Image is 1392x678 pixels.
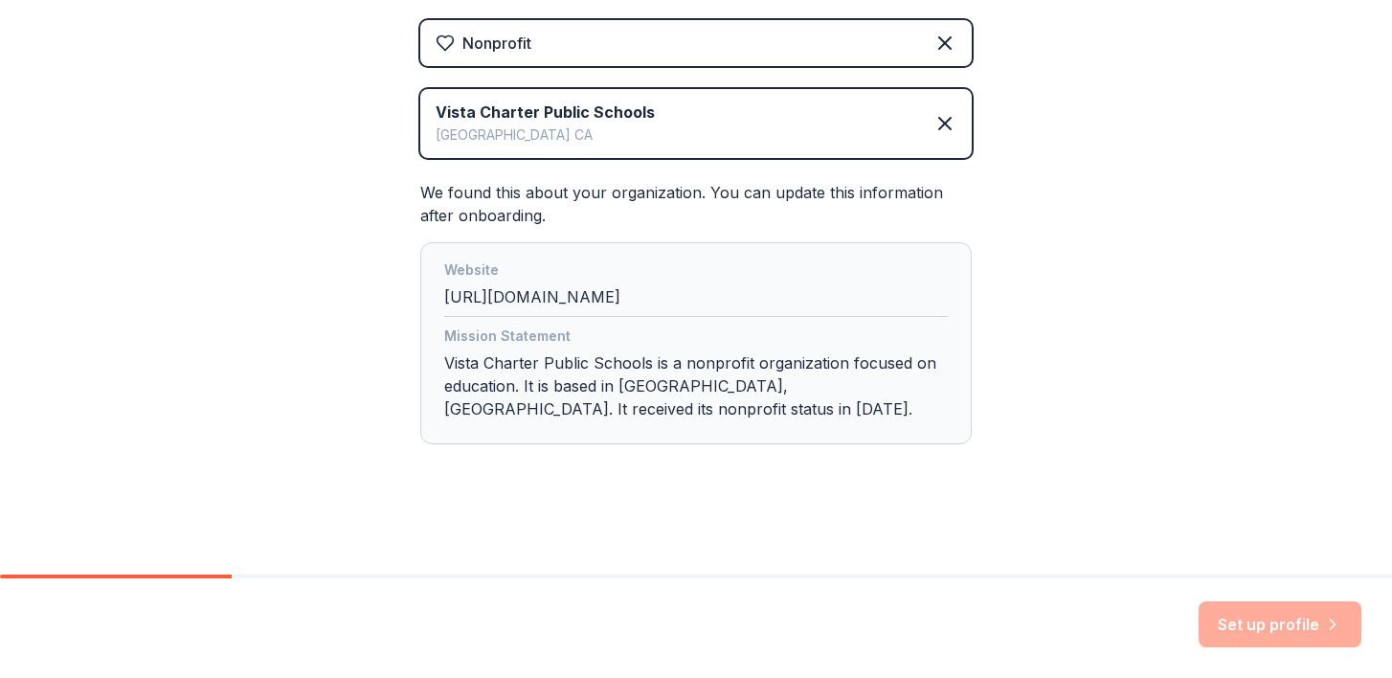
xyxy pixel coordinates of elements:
[462,32,531,55] div: Nonprofit
[420,181,972,444] div: We found this about your organization. You can update this information after onboarding.
[436,124,655,147] div: [GEOGRAPHIC_DATA] CA
[444,259,948,285] div: Website
[444,259,948,317] div: [URL][DOMAIN_NAME]
[436,101,655,124] div: Vista Charter Public Schools
[444,325,948,351] div: Mission Statement
[444,325,948,428] div: Vista Charter Public Schools is a nonprofit organization focused on education. It is based in [GE...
